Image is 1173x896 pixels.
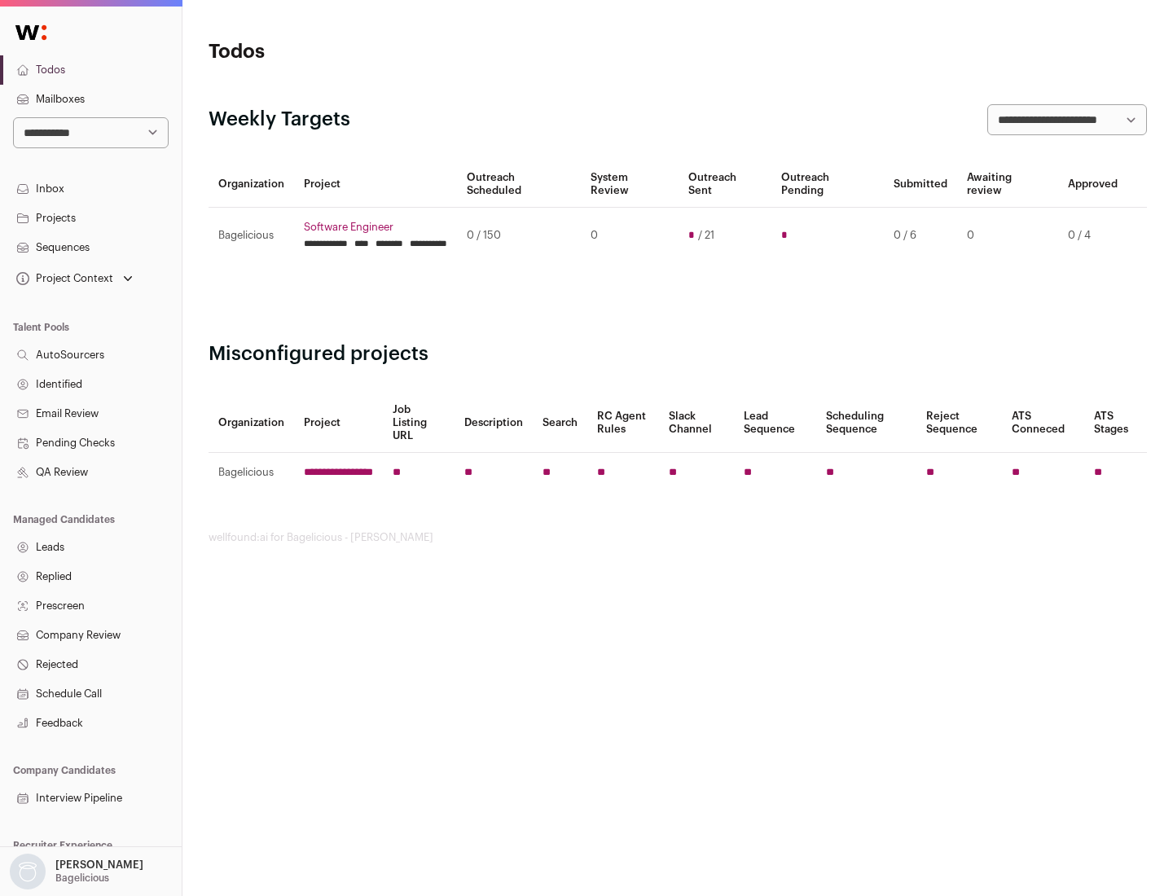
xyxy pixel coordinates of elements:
td: 0 / 150 [457,208,581,264]
th: Slack Channel [659,393,734,453]
td: 0 [581,208,678,264]
div: Project Context [13,272,113,285]
span: / 21 [698,229,714,242]
th: Lead Sequence [734,393,816,453]
th: Scheduling Sequence [816,393,916,453]
h1: Todos [209,39,521,65]
td: 0 / 4 [1058,208,1127,264]
a: Software Engineer [304,221,447,234]
th: ATS Stages [1084,393,1147,453]
h2: Misconfigured projects [209,341,1147,367]
th: Description [455,393,533,453]
button: Open dropdown [7,854,147,889]
th: Organization [209,393,294,453]
th: Outreach Sent [679,161,772,208]
td: Bagelicious [209,453,294,493]
th: Project [294,161,457,208]
th: Awaiting review [957,161,1058,208]
img: nopic.png [10,854,46,889]
th: Outreach Pending [771,161,883,208]
th: Project [294,393,383,453]
img: Wellfound [7,16,55,49]
footer: wellfound:ai for Bagelicious - [PERSON_NAME] [209,531,1147,544]
th: Submitted [884,161,957,208]
td: 0 / 6 [884,208,957,264]
th: Approved [1058,161,1127,208]
td: 0 [957,208,1058,264]
p: Bagelicious [55,872,109,885]
th: Organization [209,161,294,208]
th: RC Agent Rules [587,393,658,453]
th: System Review [581,161,678,208]
td: Bagelicious [209,208,294,264]
p: [PERSON_NAME] [55,859,143,872]
th: Search [533,393,587,453]
button: Open dropdown [13,267,136,290]
h2: Weekly Targets [209,107,350,133]
th: Job Listing URL [383,393,455,453]
th: Reject Sequence [916,393,1003,453]
th: ATS Conneced [1002,393,1083,453]
th: Outreach Scheduled [457,161,581,208]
